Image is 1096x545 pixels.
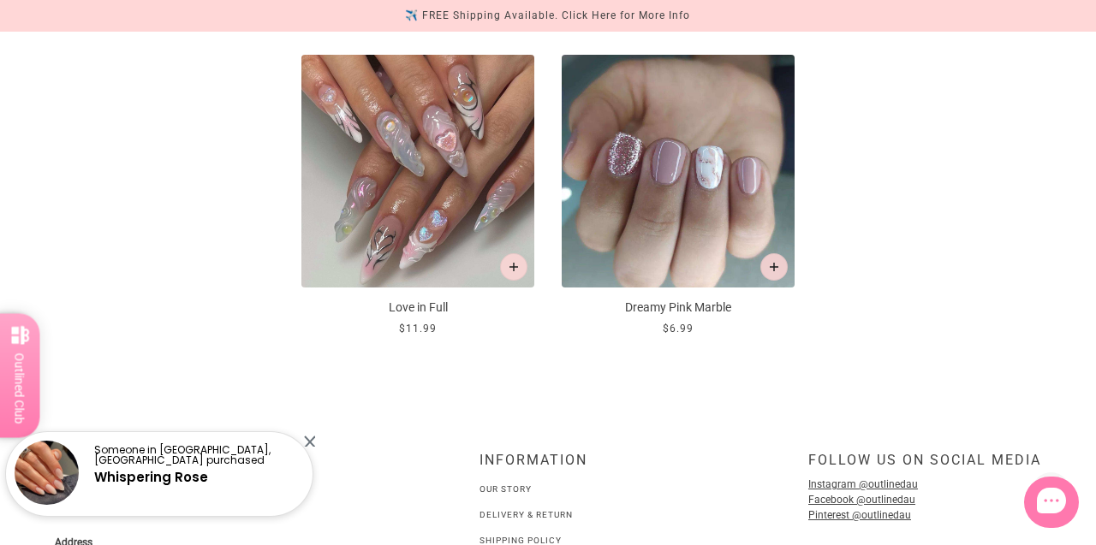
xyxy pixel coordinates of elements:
[562,55,795,338] a: Dreamy Pink Marble - Press On NailsDreamy Pink Marble - Press On Nails Add to cart Dreamy Pink Ma...
[479,536,562,545] a: Shipping Policy
[479,452,616,482] div: INFORMATION
[301,299,534,317] p: Love in Full
[760,253,788,281] button: Add to cart
[663,323,694,335] span: $6.99
[399,323,437,335] span: $11.99
[562,299,795,317] p: Dreamy Pink Marble
[808,452,1041,482] div: Follow us on social media
[41,14,1055,33] h2: Recently viewed
[405,7,690,25] div: ✈️ FREE Shipping Available. Click Here for More Info
[94,445,298,465] p: Someone in [GEOGRAPHIC_DATA], [GEOGRAPHIC_DATA] purchased
[301,55,534,338] a: Love in Full - Press On NailsLove in Full - Press On Nails Add to cart Love in Full $11.99
[479,510,573,519] a: Delivery & Return
[500,253,527,281] button: Add to cart
[94,468,208,486] a: Whispering Rose
[808,494,915,506] a: Facebook @outlinedau
[808,478,918,490] a: Instagram @outlinedau
[479,484,532,494] a: Our Story
[808,509,911,521] a: Pinterest @outlinedau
